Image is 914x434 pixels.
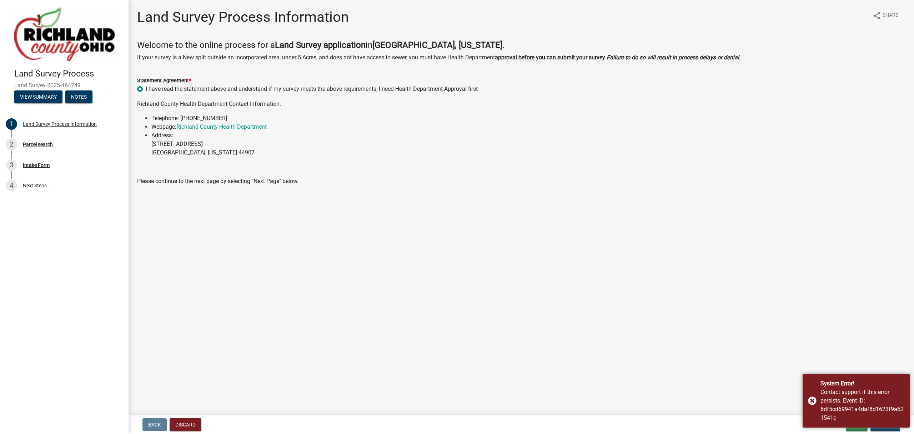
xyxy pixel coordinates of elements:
[23,163,50,168] div: Intake Form
[148,422,161,428] span: Back
[65,94,92,100] wm-modal-confirm: Notes
[137,9,349,26] h1: Land Survey Process Information
[142,418,167,431] button: Back
[607,54,740,61] strong: Failure to do so will result in process delays or denial.
[170,418,201,431] button: Discard
[23,142,53,147] div: Parcel search
[14,69,123,79] h4: Land Survey Process
[137,100,905,108] p: Richland County Health Department Contact Information:
[820,379,904,388] div: System Error!
[883,11,898,20] span: Share
[6,180,17,191] div: 4
[14,8,115,61] img: Richland County, Ohio
[6,139,17,150] div: 2
[137,53,905,62] p: If your survey is a New split outside an incorporated area, under 5 Acres, and does not have acce...
[14,90,62,103] button: View Summary
[146,85,478,93] label: I have read the statement above and understand if my survey meets the above requirements, I need ...
[23,122,97,127] div: Land Survey Process Information
[275,40,366,50] strong: Land Survey application
[873,11,881,20] i: share
[151,131,905,157] li: Address: [STREET_ADDRESS] [GEOGRAPHIC_DATA], [US_STATE] 44907
[137,40,905,50] h4: Welcome to the online process for a in .
[176,123,267,130] a: Richland County Health Department
[6,118,17,130] div: 1
[495,54,605,61] strong: approval before you can submit your survey
[372,40,502,50] strong: [GEOGRAPHIC_DATA], [US_STATE]
[137,78,191,83] label: Statement Agreement
[137,177,905,186] p: Please continue to the next page by selecting "Next Page" below.
[14,82,114,89] span: Land Survey-2025-464249
[6,159,17,171] div: 3
[14,94,62,100] wm-modal-confirm: Summary
[820,388,904,422] div: Contact support if this error persists. Event ID: 6df5cd69941a4daf8d1623f9a621541c
[151,123,905,131] li: Webpage:
[867,9,904,23] button: shareShare
[151,114,905,123] li: Telephone: [PHONE_NUMBER]
[65,90,92,103] button: Notes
